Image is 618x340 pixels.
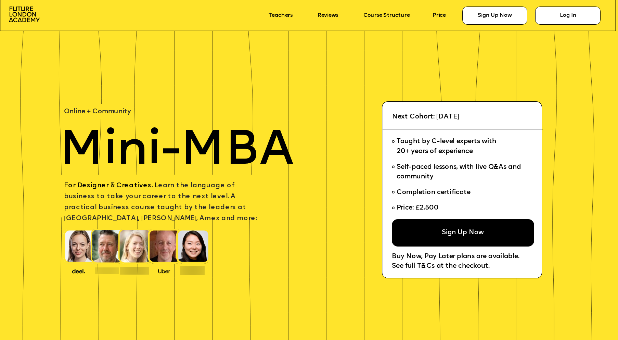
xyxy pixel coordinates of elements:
img: image-aac980e9-41de-4c2d-a048-f29dd30a0068.png [9,7,40,22]
span: Self-paced lessons, with live Q&As and community [397,164,523,180]
span: Mini-MBA [59,127,293,176]
span: Online + Community [64,109,131,115]
a: Course Structure [363,13,410,19]
a: Price [433,13,446,19]
span: Taught by C-level experts with 20+ years of experience [397,138,496,155]
a: Teachers [269,13,293,19]
span: Price: £2,500 [397,205,439,211]
a: Reviews [318,13,338,19]
span: Buy Now, Pay Later plans are available. [392,253,519,260]
span: For Designer & Creatives. L [64,182,158,189]
span: Completion certificate [397,189,470,196]
span: earn the language of business to take your career to the next level. A practical business course ... [64,182,257,222]
span: See full T&Cs at the checkout. [392,263,490,269]
span: Next Cohort: [DATE] [392,114,459,120]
